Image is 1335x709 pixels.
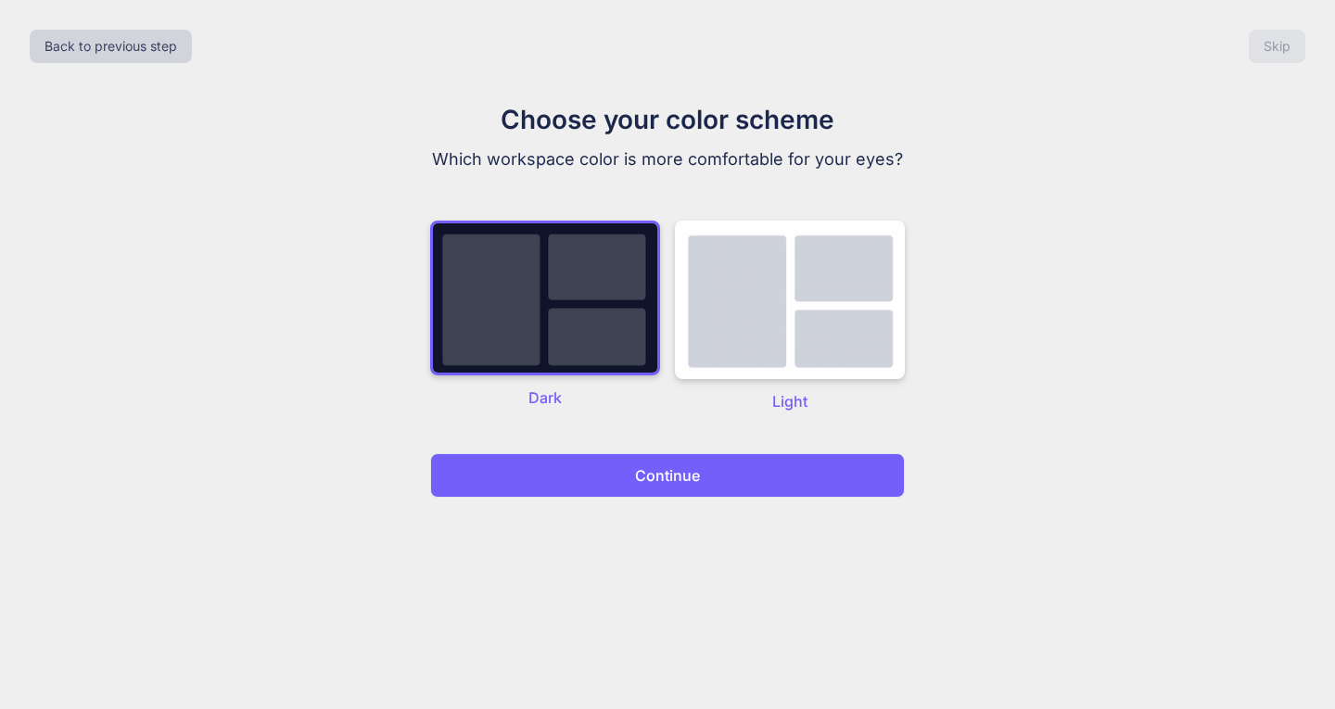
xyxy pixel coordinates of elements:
button: Continue [430,453,905,498]
p: Which workspace color is more comfortable for your eyes? [356,146,979,172]
p: Continue [635,464,700,487]
img: dark [675,221,905,379]
p: Dark [430,386,660,409]
button: Back to previous step [30,30,192,63]
img: dark [430,221,660,375]
button: Skip [1249,30,1305,63]
h1: Choose your color scheme [356,100,979,139]
p: Light [675,390,905,412]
